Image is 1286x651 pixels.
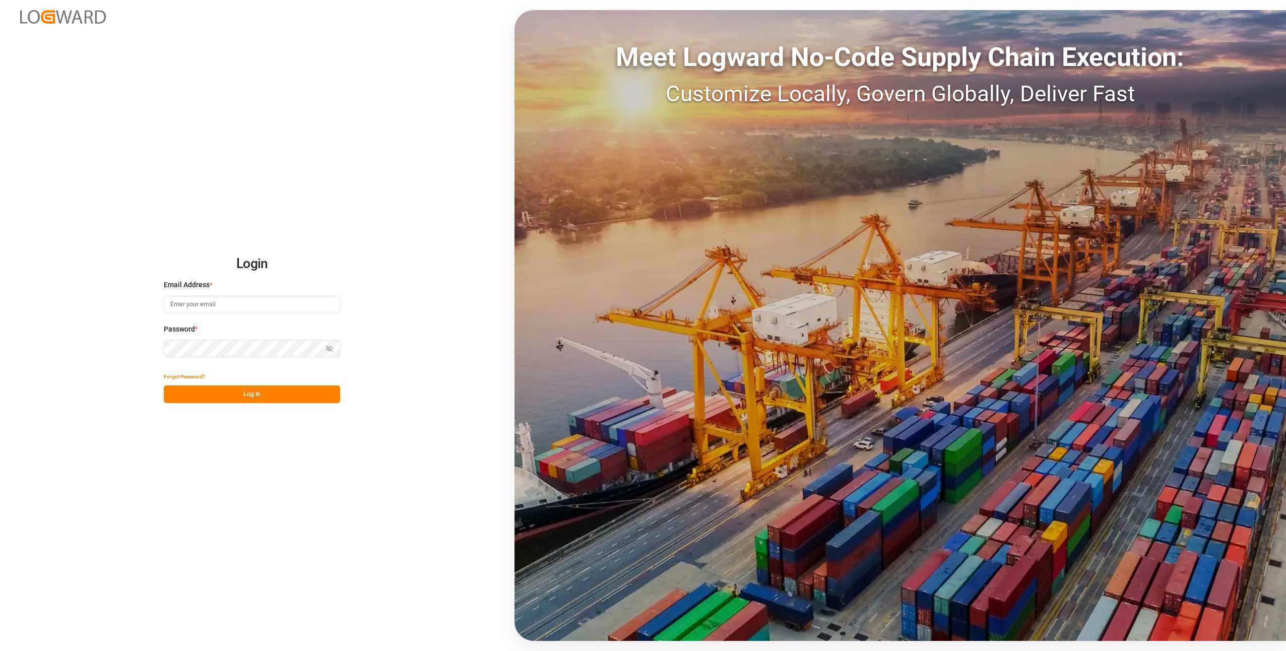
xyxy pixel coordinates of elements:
span: Email Address [164,280,210,290]
div: Customize Locally, Govern Globally, Deliver Fast [515,77,1286,110]
input: Enter your email [164,296,340,313]
button: Log In [164,385,340,403]
h2: Login [164,248,340,280]
div: Meet Logward No-Code Supply Chain Execution: [515,38,1286,77]
span: Password [164,324,195,335]
button: Forgot Password? [164,368,205,385]
img: Logward_new_orange.png [20,10,106,24]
